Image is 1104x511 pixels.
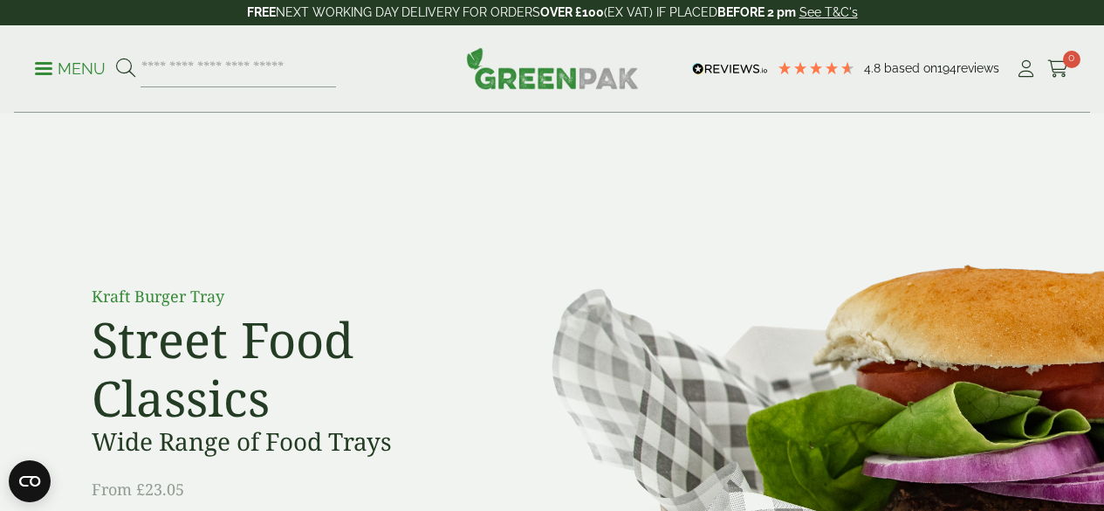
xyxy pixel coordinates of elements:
[247,5,276,19] strong: FREE
[1063,51,1080,68] span: 0
[1047,56,1069,82] a: 0
[937,61,957,75] span: 194
[692,63,768,75] img: REVIEWS.io
[92,285,484,308] p: Kraft Burger Tray
[864,61,884,75] span: 4.8
[1047,60,1069,78] i: Cart
[35,59,106,76] a: Menu
[777,60,855,76] div: 4.78 Stars
[957,61,999,75] span: reviews
[92,310,484,427] h2: Street Food Classics
[1015,60,1037,78] i: My Account
[9,460,51,502] button: Open CMP widget
[540,5,604,19] strong: OVER £100
[884,61,937,75] span: Based on
[92,427,484,457] h3: Wide Range of Food Trays
[35,59,106,79] p: Menu
[799,5,858,19] a: See T&C's
[466,47,639,89] img: GreenPak Supplies
[92,479,184,500] span: From £23.05
[717,5,796,19] strong: BEFORE 2 pm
